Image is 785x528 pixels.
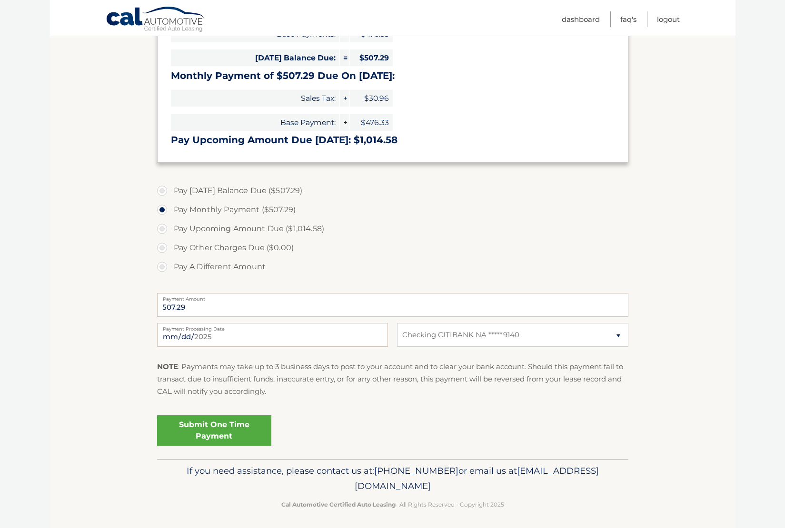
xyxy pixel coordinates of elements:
p: - All Rights Reserved - Copyright 2025 [163,499,622,509]
a: FAQ's [620,11,636,27]
span: [DATE] Balance Due: [171,49,339,66]
input: Payment Amount [157,293,628,317]
label: Payment Processing Date [157,323,388,331]
label: Pay Monthly Payment ($507.29) [157,200,628,219]
strong: NOTE [157,362,178,371]
span: $476.33 [350,114,393,131]
span: $507.29 [350,49,393,66]
a: Submit One Time Payment [157,415,271,446]
h3: Pay Upcoming Amount Due [DATE]: $1,014.58 [171,134,615,146]
label: Payment Amount [157,293,628,301]
span: + [340,114,349,131]
p: : Payments may take up to 3 business days to post to your account and to clear your bank account.... [157,361,628,398]
span: [EMAIL_ADDRESS][DOMAIN_NAME] [355,465,599,491]
p: If you need assistance, please contact us at: or email us at [163,463,622,494]
a: Logout [657,11,680,27]
span: Sales Tax: [171,90,339,107]
span: [PHONE_NUMBER] [374,465,458,476]
span: + [340,90,349,107]
h3: Monthly Payment of $507.29 Due On [DATE]: [171,70,615,82]
strong: Cal Automotive Certified Auto Leasing [281,501,396,508]
label: Pay Upcoming Amount Due ($1,014.58) [157,219,628,238]
span: = [340,49,349,66]
a: Cal Automotive [106,6,206,34]
span: $30.96 [350,90,393,107]
a: Dashboard [562,11,600,27]
label: Pay [DATE] Balance Due ($507.29) [157,181,628,200]
label: Pay A Different Amount [157,257,628,276]
input: Payment Date [157,323,388,347]
span: Base Payment: [171,114,339,131]
label: Pay Other Charges Due ($0.00) [157,238,628,257]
